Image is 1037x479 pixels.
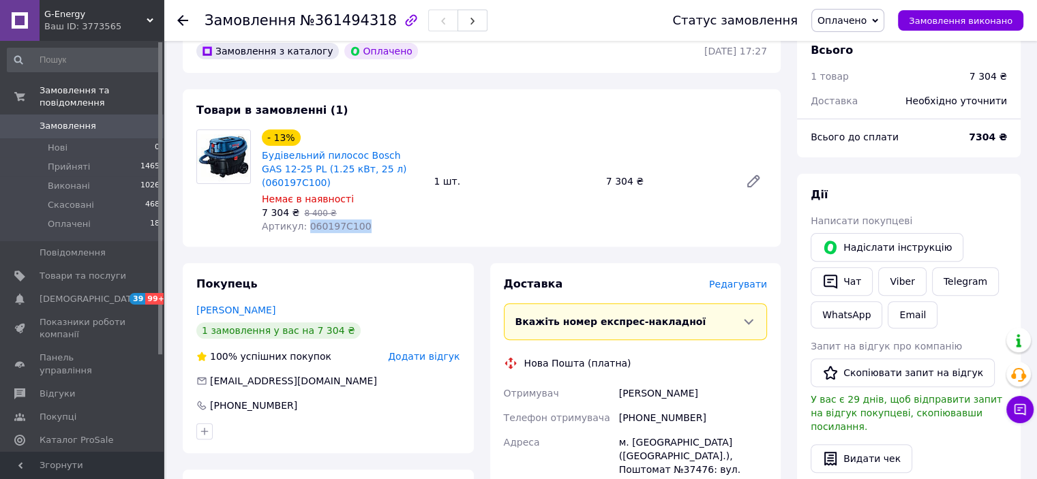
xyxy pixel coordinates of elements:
[388,351,460,362] span: Додати відгук
[48,218,91,230] span: Оплачені
[196,322,361,339] div: 1 замовлення у вас на 7 304 ₴
[7,48,161,72] input: Пошук
[428,172,600,191] div: 1 шт.
[704,46,767,57] time: [DATE] 17:27
[740,168,767,195] a: Редагувати
[262,150,406,188] a: Будівельний пилосос Bosch GAS 12-25 PL (1.25 кВт, 25 л) (060197C100)
[40,84,164,109] span: Замовлення та повідомлення
[811,132,899,142] span: Всього до сплати
[897,86,1015,116] div: Необхідно уточнити
[130,293,145,305] span: 39
[709,279,767,290] span: Редагувати
[197,130,250,183] img: Будівельний пилосос Bosch GAS 12-25 PL (1.25 кВт, 25 л) (060197C100)
[210,351,237,362] span: 100%
[40,434,113,446] span: Каталог ProSale
[504,388,559,399] span: Отримувач
[344,43,418,59] div: Оплачено
[155,142,160,154] span: 0
[44,8,147,20] span: G-Energy
[811,215,912,226] span: Написати покупцеві
[811,301,882,328] a: WhatsApp
[811,233,963,262] button: Надіслати інструкцію
[504,277,563,290] span: Доставка
[616,381,770,405] div: [PERSON_NAME]
[515,316,706,327] span: Вкажіть номер експрес-накладної
[40,388,75,400] span: Відгуки
[811,341,962,352] span: Запит на відгук про компанію
[40,352,126,376] span: Панель управління
[48,199,94,211] span: Скасовані
[140,180,160,192] span: 1026
[811,394,1002,432] span: У вас є 29 днів, щоб відправити запит на відгук покупцеві, скопіювавши посилання.
[177,14,188,27] div: Повернутися назад
[40,247,106,259] span: Повідомлення
[196,305,275,315] a: [PERSON_NAME]
[888,301,937,328] button: Email
[48,180,90,192] span: Виконані
[48,161,90,173] span: Прийняті
[205,12,296,29] span: Замовлення
[601,172,734,191] div: 7 304 ₴
[40,316,126,341] span: Показники роботи компанії
[909,16,1012,26] span: Замовлення виконано
[40,270,126,282] span: Товари та послуги
[196,43,339,59] div: Замовлення з каталогу
[40,293,140,305] span: [DEMOGRAPHIC_DATA]
[44,20,164,33] div: Ваш ID: 3773565
[300,12,397,29] span: №361494318
[811,267,873,296] button: Чат
[504,412,610,423] span: Телефон отримувача
[811,188,828,201] span: Дії
[811,44,853,57] span: Всього
[616,405,770,430] div: [PHONE_NUMBER]
[209,399,299,412] div: [PHONE_NUMBER]
[145,293,168,305] span: 99+
[898,10,1023,31] button: Замовлення виконано
[817,15,867,26] span: Оплачено
[878,267,926,296] a: Viber
[140,161,160,173] span: 1465
[196,350,331,363] div: успішних покупок
[145,199,160,211] span: 468
[811,95,858,106] span: Доставка
[196,277,258,290] span: Покупець
[262,221,372,232] span: Артикул: 060197C100
[210,375,377,386] span: [EMAIL_ADDRESS][DOMAIN_NAME]
[262,129,301,146] div: - 13%
[48,142,67,154] span: Нові
[521,356,635,370] div: Нова Пошта (платна)
[970,69,1007,83] div: 7 304 ₴
[969,132,1007,142] b: 7304 ₴
[196,104,348,117] span: Товари в замовленні (1)
[811,71,849,82] span: 1 товар
[1006,396,1034,423] button: Чат з покупцем
[932,267,999,296] a: Telegram
[262,194,354,204] span: Немає в наявності
[304,208,336,218] span: 8 400 ₴
[811,444,912,473] button: Видати чек
[811,358,995,387] button: Скопіювати запит на відгук
[150,218,160,230] span: 18
[262,207,299,218] span: 7 304 ₴
[504,437,540,448] span: Адреса
[672,14,798,27] div: Статус замовлення
[40,120,96,132] span: Замовлення
[40,411,76,423] span: Покупці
